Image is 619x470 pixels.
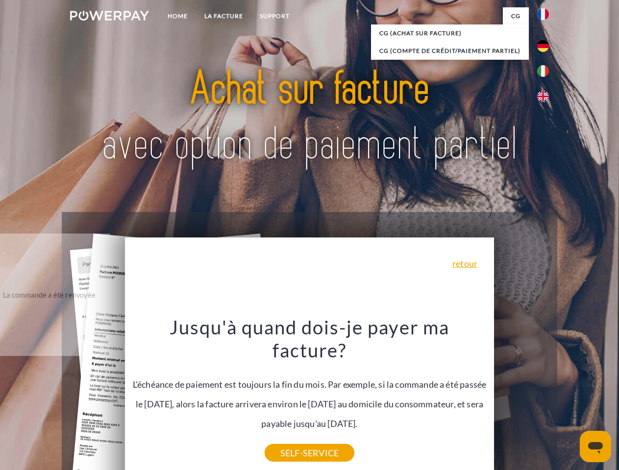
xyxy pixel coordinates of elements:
[452,259,477,268] a: retour
[537,40,549,52] img: de
[503,7,529,25] a: CG
[537,8,549,20] img: fr
[537,65,549,77] img: it
[94,47,525,188] img: title-powerpay_fr.svg
[131,315,489,453] div: L'échéance de paiement est toujours la fin du mois. Par exemple, si la commande a été passée le [...
[265,444,354,462] a: SELF-SERVICE
[371,24,529,42] a: CG (achat sur facture)
[251,7,298,25] a: Support
[371,42,529,60] a: CG (Compte de crédit/paiement partiel)
[580,431,611,462] iframe: Bouton de lancement de la fenêtre de messagerie
[131,315,489,362] h3: Jusqu'à quand dois-je payer ma facture?
[537,91,549,102] img: en
[196,7,251,25] a: LA FACTURE
[159,7,196,25] a: Home
[70,11,149,21] img: logo-powerpay-white.svg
